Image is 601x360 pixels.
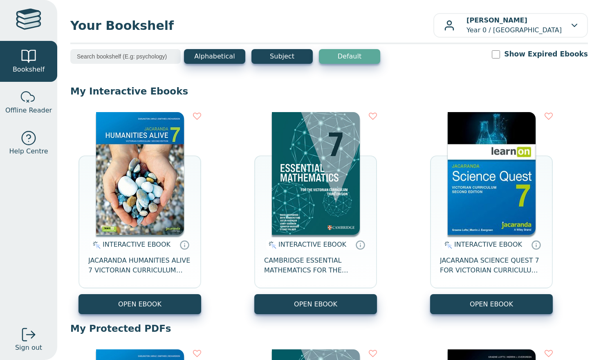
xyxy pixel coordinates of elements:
[264,256,367,275] span: CAMBRIDGE ESSENTIAL MATHEMATICS FOR THE VICTORIAN CURRICULUM YEAR 7 EBOOK 3E
[70,322,588,335] p: My Protected PDFs
[184,49,245,64] button: Alphabetical
[179,240,189,250] a: Interactive eBooks are accessed online via the publisher’s portal. They contain interactive resou...
[13,65,45,74] span: Bookshelf
[70,85,588,97] p: My Interactive Ebooks
[433,13,588,38] button: [PERSON_NAME]Year 0 / [GEOGRAPHIC_DATA]
[355,240,365,250] a: Interactive eBooks are accessed online via the publisher’s portal. They contain interactive resou...
[251,49,313,64] button: Subject
[78,294,201,314] button: OPEN EBOOK
[531,240,541,250] a: Interactive eBooks are accessed online via the publisher’s portal. They contain interactive resou...
[103,241,170,248] span: INTERACTIVE EBOOK
[272,112,360,235] img: a4cdec38-c0cf-47c5-bca4-515c5eb7b3e9.png
[90,240,101,250] img: interactive.svg
[466,16,562,35] p: Year 0 / [GEOGRAPHIC_DATA]
[266,240,276,250] img: interactive.svg
[466,16,527,24] b: [PERSON_NAME]
[504,49,588,59] label: Show Expired Ebooks
[15,343,42,353] span: Sign out
[442,240,452,250] img: interactive.svg
[70,49,181,64] input: Search bookshelf (E.g: psychology)
[278,241,346,248] span: INTERACTIVE EBOOK
[9,146,48,156] span: Help Centre
[254,294,377,314] button: OPEN EBOOK
[88,256,191,275] span: JACARANDA HUMANITIES ALIVE 7 VICTORIAN CURRICULUM LEARNON EBOOK 2E
[70,16,433,35] span: Your Bookshelf
[5,106,52,115] span: Offline Reader
[96,112,184,235] img: 429ddfad-7b91-e911-a97e-0272d098c78b.jpg
[454,241,522,248] span: INTERACTIVE EBOOK
[440,256,543,275] span: JACARANDA SCIENCE QUEST 7 FOR VICTORIAN CURRICULUM LEARNON 2E EBOOK
[448,112,536,235] img: 329c5ec2-5188-ea11-a992-0272d098c78b.jpg
[319,49,380,64] button: Default
[430,294,553,314] button: OPEN EBOOK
